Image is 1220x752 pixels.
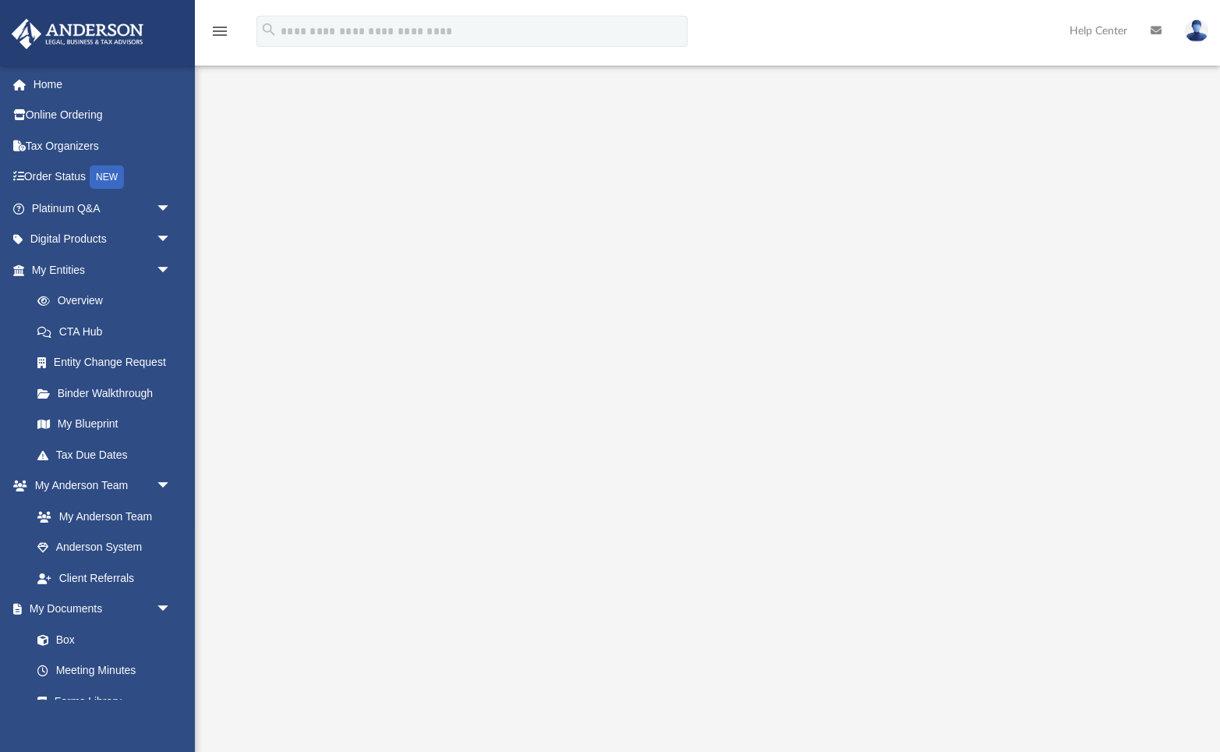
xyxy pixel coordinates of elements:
[11,470,187,502] a: My Anderson Teamarrow_drop_down
[22,378,195,409] a: Binder Walkthrough
[22,562,187,594] a: Client Referrals
[90,165,124,189] div: NEW
[22,655,187,686] a: Meeting Minutes
[22,686,179,717] a: Forms Library
[156,470,187,502] span: arrow_drop_down
[156,254,187,286] span: arrow_drop_down
[22,439,195,470] a: Tax Due Dates
[22,409,187,440] a: My Blueprint
[260,21,278,38] i: search
[156,224,187,256] span: arrow_drop_down
[11,224,195,255] a: Digital Productsarrow_drop_down
[210,22,229,41] i: menu
[11,161,195,193] a: Order StatusNEW
[22,501,179,532] a: My Anderson Team
[11,69,195,100] a: Home
[156,594,187,626] span: arrow_drop_down
[11,254,195,286] a: My Entitiesarrow_drop_down
[11,594,187,625] a: My Documentsarrow_drop_down
[22,316,195,347] a: CTA Hub
[11,130,195,161] a: Tax Organizers
[1185,20,1208,42] img: User Pic
[156,193,187,225] span: arrow_drop_down
[7,19,148,49] img: Anderson Advisors Platinum Portal
[11,193,195,224] a: Platinum Q&Aarrow_drop_down
[22,624,179,655] a: Box
[22,286,195,317] a: Overview
[11,100,195,131] a: Online Ordering
[22,347,195,378] a: Entity Change Request
[210,30,229,41] a: menu
[22,532,187,563] a: Anderson System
